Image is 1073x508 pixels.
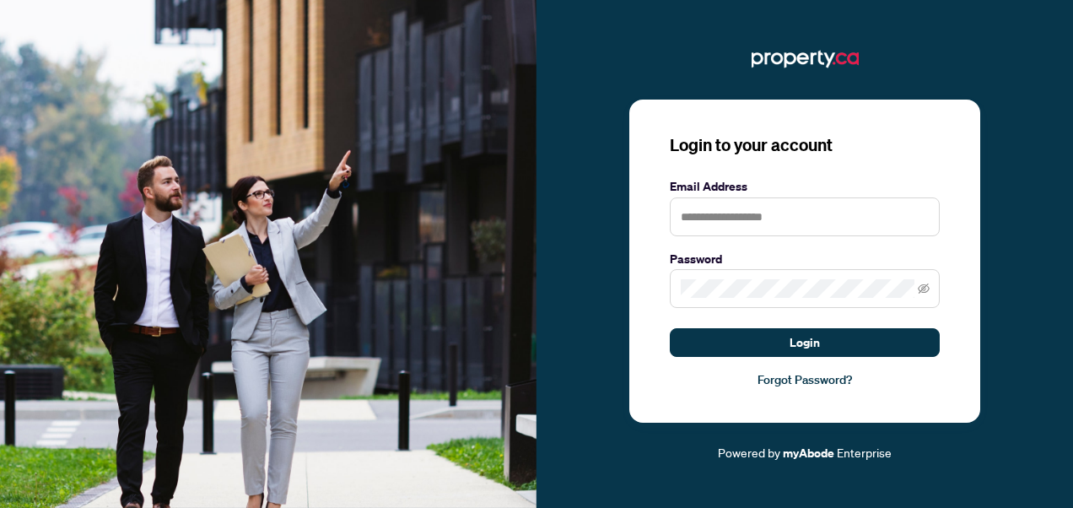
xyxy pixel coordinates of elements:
span: Login [790,329,820,356]
span: Enterprise [837,445,892,460]
label: Email Address [670,177,940,196]
h3: Login to your account [670,133,940,157]
button: Login [670,328,940,357]
span: Powered by [718,445,780,460]
a: Forgot Password? [670,370,940,389]
label: Password [670,250,940,268]
span: eye-invisible [918,283,930,295]
img: ma-logo [752,46,859,73]
a: myAbode [783,444,834,462]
